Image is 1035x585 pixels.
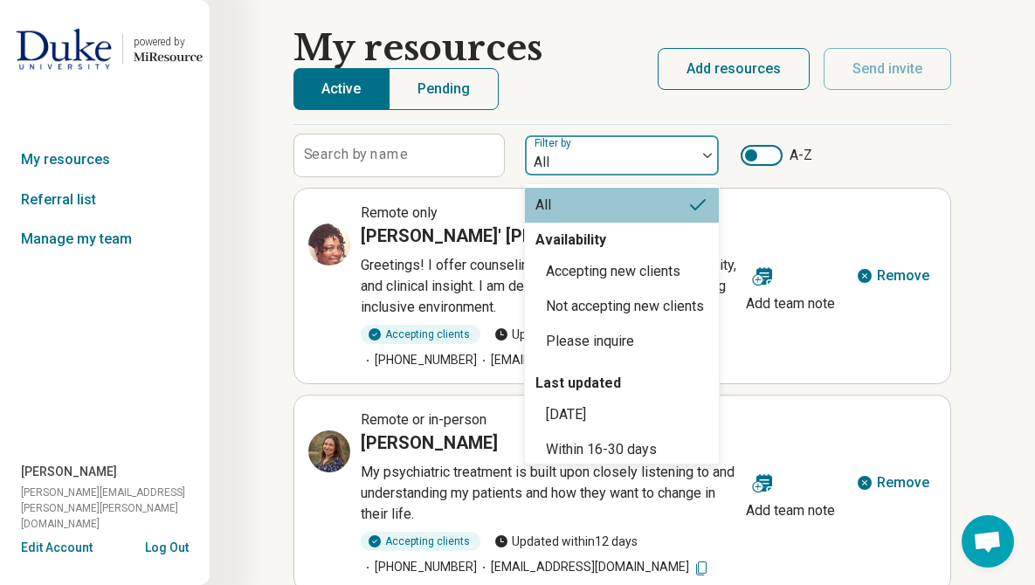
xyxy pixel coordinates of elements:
[525,373,631,394] div: Last updated
[21,463,117,481] span: [PERSON_NAME]
[21,539,93,557] button: Edit Account
[494,533,638,551] span: Updated within 12 days
[16,28,112,70] img: Duke University
[145,539,189,553] button: Log Out
[546,261,680,282] div: Accepting new clients
[535,137,575,149] label: Filter by
[739,462,842,525] button: Add team note
[741,145,812,166] label: A-Z
[361,224,643,248] h3: [PERSON_NAME]' [PERSON_NAME]
[361,462,739,525] p: My psychiatric treatment is built upon closely listening to and understanding my patients and how...
[361,255,739,318] p: Greetings! I offer counseling rooted in compassion, creativity, and clinical insight. I am dedica...
[546,439,657,460] div: Within 16-30 days
[494,326,631,344] span: Updated within 0 days
[477,351,710,369] span: [EMAIL_ADDRESS][DOMAIN_NAME]
[849,255,936,297] button: Remove
[477,558,710,576] span: [EMAIL_ADDRESS][DOMAIN_NAME]
[293,28,542,68] h1: My resources
[361,430,498,455] h3: [PERSON_NAME]
[134,34,203,50] div: powered by
[361,532,480,551] div: Accepting clients
[546,404,586,425] div: [DATE]
[304,148,408,162] label: Search by name
[525,230,617,251] div: Availability
[361,411,486,428] span: Remote or in-person
[361,325,480,344] div: Accepting clients
[361,558,477,576] span: [PHONE_NUMBER]
[849,462,936,504] button: Remove
[293,68,389,110] button: Active
[962,515,1014,568] div: Open chat
[546,296,704,317] div: Not accepting new clients
[546,331,634,352] div: Please inquire
[389,68,499,110] button: Pending
[535,195,551,216] div: All
[361,204,438,221] span: Remote only
[361,351,477,369] span: [PHONE_NUMBER]
[658,48,810,90] button: Add resources
[739,255,842,318] button: Add team note
[824,48,951,90] button: Send invite
[21,485,210,532] span: [PERSON_NAME][EMAIL_ADDRESS][PERSON_NAME][PERSON_NAME][DOMAIN_NAME]
[7,28,203,70] a: Duke Universitypowered by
